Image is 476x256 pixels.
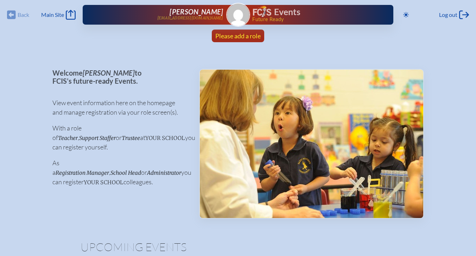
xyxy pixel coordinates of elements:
p: [EMAIL_ADDRESS][DOMAIN_NAME] [157,16,223,20]
span: Registration Manager [56,169,109,176]
p: As a , or you can register colleagues. [52,158,188,187]
img: Events [200,70,423,218]
a: Gravatar [226,3,250,27]
span: School Head [110,169,141,176]
a: Please add a role [212,30,264,42]
span: your school [84,179,123,186]
span: Trustee [122,135,140,141]
img: Gravatar [227,4,249,26]
span: [PERSON_NAME] [170,7,223,16]
span: Future Ready [252,17,371,22]
span: your school [145,135,185,141]
p: View event information here on the homepage and manage registration via your role screen(s). [52,98,188,117]
span: Teacher [58,135,78,141]
span: Main Site [41,11,64,18]
span: Log out [439,11,457,18]
span: Please add a role [215,32,261,40]
span: Support Staffer [79,135,116,141]
h1: Upcoming Events [81,241,396,252]
p: Welcome to FCIS’s future-ready Events. [52,69,188,85]
a: Main Site [41,10,76,20]
span: [PERSON_NAME] [83,69,135,77]
a: [PERSON_NAME][EMAIL_ADDRESS][DOMAIN_NAME] [105,8,223,22]
div: FCIS Events — Future ready [253,6,371,22]
p: With a role of , or at you can register yourself. [52,123,188,152]
span: Administrator [147,169,181,176]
